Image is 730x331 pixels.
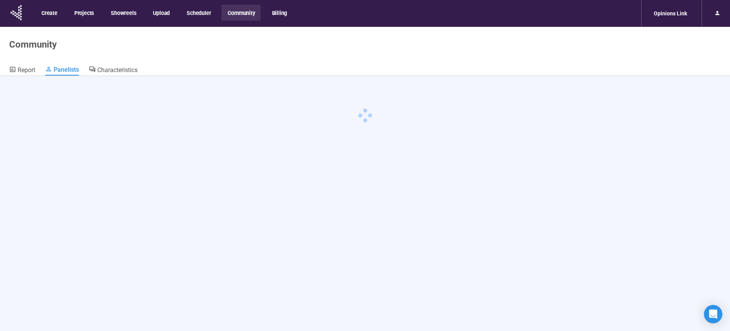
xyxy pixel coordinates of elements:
[9,39,57,50] h1: Community
[68,5,99,21] button: Projects
[105,5,141,21] button: Showreels
[89,66,138,76] a: Characteristics
[35,5,63,21] button: Create
[147,5,175,21] button: Upload
[97,66,138,74] span: Characteristics
[180,5,216,21] button: Scheduler
[221,5,260,21] button: Community
[54,66,79,73] span: Panelists
[266,5,293,21] button: Billing
[704,305,722,323] div: Open Intercom Messenger
[45,66,79,76] a: Panelists
[18,66,35,74] span: Report
[9,66,35,76] a: Report
[649,6,692,21] div: Opinions Link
